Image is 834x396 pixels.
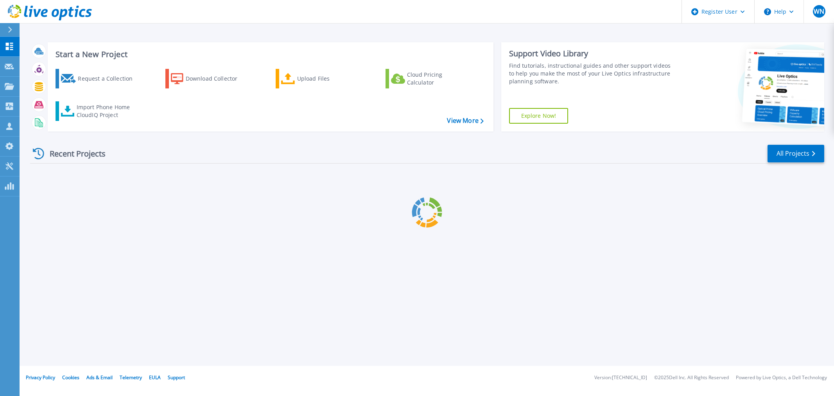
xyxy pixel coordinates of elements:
[78,71,140,86] div: Request a Collection
[768,145,824,162] a: All Projects
[736,375,827,380] li: Powered by Live Optics, a Dell Technology
[814,8,824,14] span: WN
[186,71,248,86] div: Download Collector
[276,69,363,88] a: Upload Files
[165,69,253,88] a: Download Collector
[86,374,113,381] a: Ads & Email
[386,69,473,88] a: Cloud Pricing Calculator
[30,144,116,163] div: Recent Projects
[509,62,675,85] div: Find tutorials, instructional guides and other support videos to help you make the most of your L...
[120,374,142,381] a: Telemetry
[594,375,647,380] li: Version: [TECHNICAL_ID]
[447,117,483,124] a: View More
[407,71,470,86] div: Cloud Pricing Calculator
[77,103,138,119] div: Import Phone Home CloudIQ Project
[509,108,569,124] a: Explore Now!
[168,374,185,381] a: Support
[654,375,729,380] li: © 2025 Dell Inc. All Rights Reserved
[509,49,675,59] div: Support Video Library
[149,374,161,381] a: EULA
[26,374,55,381] a: Privacy Policy
[56,50,483,59] h3: Start a New Project
[297,71,360,86] div: Upload Files
[56,69,143,88] a: Request a Collection
[62,374,79,381] a: Cookies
